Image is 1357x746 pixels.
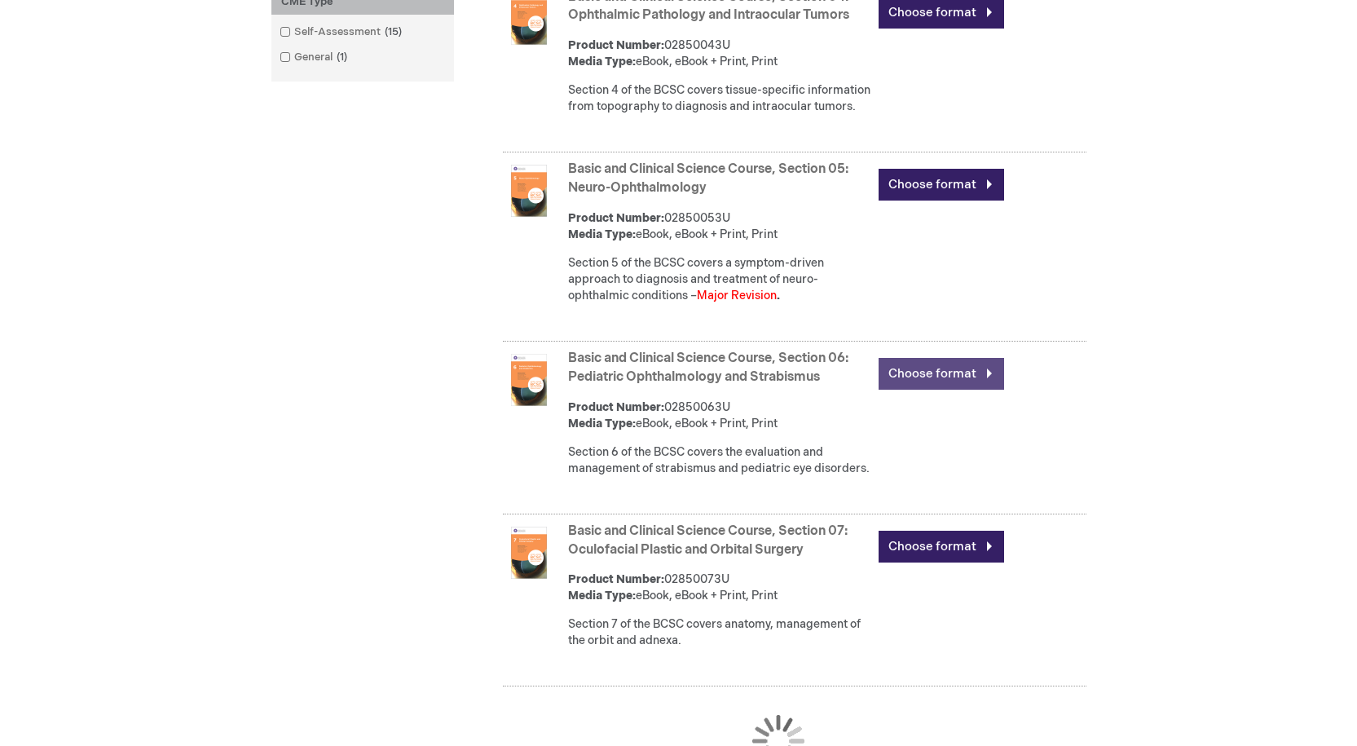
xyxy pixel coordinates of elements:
[568,572,870,604] div: 02850073U eBook, eBook + Print, Print
[568,38,870,70] div: 02850043U eBook, eBook + Print, Print
[381,25,406,38] span: 15
[503,527,555,579] img: Basic and Clinical Science Course, Section 07: Oculofacial Plastic and Orbital Surgery
[333,51,351,64] span: 1
[568,399,870,432] div: 02850063U eBook, eBook + Print, Print
[568,400,664,414] strong: Product Number:
[568,417,636,430] strong: Media Type:
[568,351,848,385] a: Basic and Clinical Science Course, Section 06: Pediatric Ophthalmology and Strabismus
[879,531,1004,563] a: Choose format
[568,523,848,558] a: Basic and Clinical Science Course, Section 07: Oculofacial Plastic and Orbital Surgery
[568,211,664,225] strong: Product Number:
[568,55,636,68] strong: Media Type:
[568,161,848,196] a: Basic and Clinical Science Course, Section 05: Neuro-Ophthalmology
[568,210,870,243] div: 02850053U eBook, eBook + Print, Print
[879,169,1004,201] a: Choose format
[568,255,870,304] div: Section 5 of the BCSC covers a symptom-driven approach to diagnosis and treatment of neuro-ophtha...
[275,24,408,40] a: Self-Assessment15
[697,289,777,302] font: Major Revision
[503,354,555,406] img: Basic and Clinical Science Course, Section 06: Pediatric Ophthalmology and Strabismus
[503,165,555,217] img: Basic and Clinical Science Course, Section 05: Neuro-Ophthalmology
[568,227,636,241] strong: Media Type:
[568,82,870,115] div: Section 4 of the BCSC covers tissue-specific information from topography to diagnosis and intraoc...
[777,289,780,302] strong: .
[568,616,870,649] div: Section 7 of the BCSC covers anatomy, management of the orbit and adnexa.
[879,358,1004,390] a: Choose format
[568,38,664,52] strong: Product Number:
[568,444,870,477] div: Section 6 of the BCSC covers the evaluation and management of strabismus and pediatric eye disord...
[275,50,354,65] a: General1
[568,589,636,603] strong: Media Type:
[568,572,664,586] strong: Product Number:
